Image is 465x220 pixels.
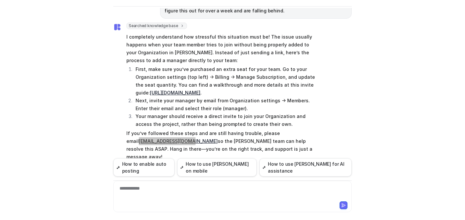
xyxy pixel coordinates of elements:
img: Widget [113,23,121,31]
a: [URL][DOMAIN_NAME] [150,90,200,95]
button: How to use [PERSON_NAME] on mobile [177,158,257,177]
a: [EMAIL_ADDRESS][DOMAIN_NAME] [139,138,218,144]
li: Next, invite your manager by email from Organization settings → Members. Enter their email and se... [134,97,318,112]
li: First, make sure you’ve purchased an extra seat for your team. Go to your Organization settings (... [134,65,318,97]
button: How to use [PERSON_NAME] for AI assistance [259,158,352,177]
li: Your manager should receive a direct invite to join your Organization and access the project, rat... [134,112,318,128]
p: I completely understand how stressful this situation must be! The issue usually happens when your... [126,33,318,64]
p: If you’ve followed these steps and are still having trouble, please email so the [PERSON_NAME] te... [126,129,318,161]
button: How to enable auto posting [113,158,175,177]
span: Searched knowledge base [126,23,187,29]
